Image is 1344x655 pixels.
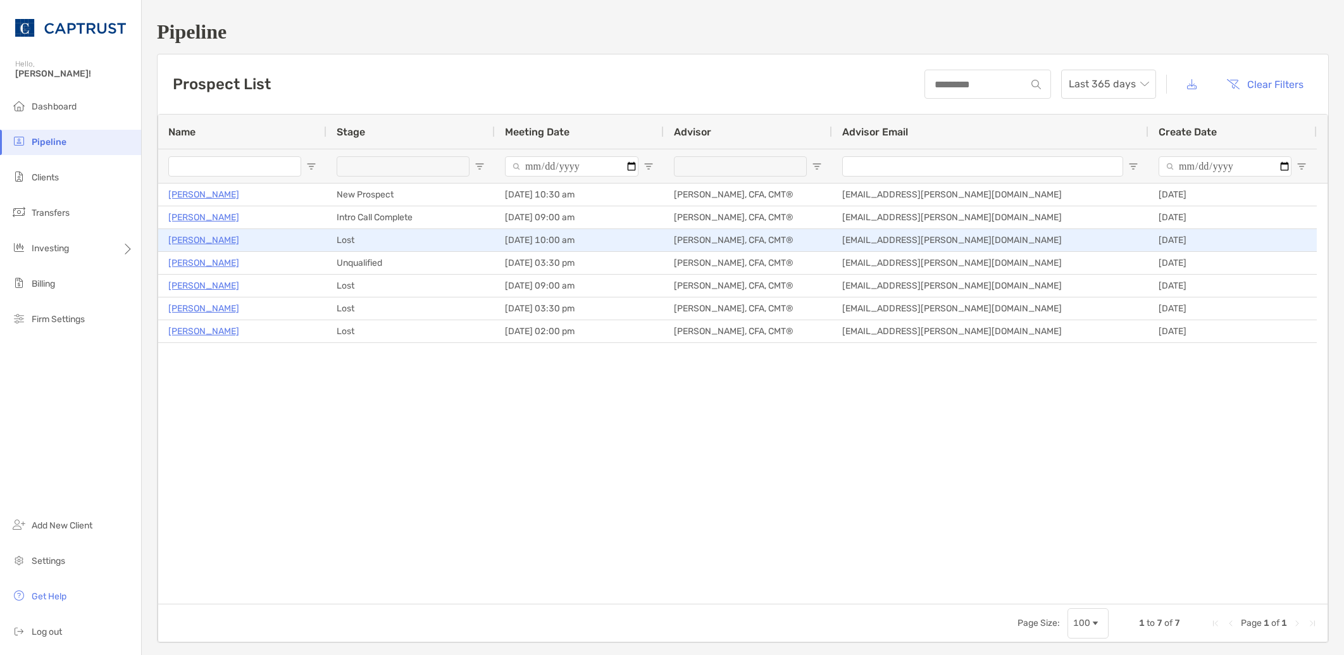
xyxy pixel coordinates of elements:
button: Open Filter Menu [812,161,822,172]
div: [DATE] 10:00 am [495,229,664,251]
div: [PERSON_NAME], CFA, CMT® [664,229,832,251]
span: of [1271,618,1279,628]
div: [EMAIL_ADDRESS][PERSON_NAME][DOMAIN_NAME] [832,320,1148,342]
span: to [1147,618,1155,628]
img: billing icon [11,275,27,290]
a: [PERSON_NAME] [168,209,239,225]
div: [DATE] 09:00 am [495,275,664,297]
button: Clear Filters [1217,70,1313,98]
div: Next Page [1292,618,1302,628]
div: [PERSON_NAME], CFA, CMT® [664,252,832,274]
a: [PERSON_NAME] [168,232,239,248]
img: clients icon [11,169,27,184]
span: Firm Settings [32,314,85,325]
div: [EMAIL_ADDRESS][PERSON_NAME][DOMAIN_NAME] [832,252,1148,274]
span: 1 [1264,618,1269,628]
div: [PERSON_NAME], CFA, CMT® [664,297,832,320]
a: [PERSON_NAME] [168,187,239,203]
span: 1 [1139,618,1145,628]
div: [EMAIL_ADDRESS][PERSON_NAME][DOMAIN_NAME] [832,275,1148,297]
span: Settings [32,556,65,566]
span: Stage [337,126,365,138]
img: logout icon [11,623,27,639]
div: [DATE] 10:30 am [495,184,664,206]
div: [DATE] [1148,184,1317,206]
input: Advisor Email Filter Input [842,156,1123,177]
span: Create Date [1159,126,1217,138]
span: 1 [1281,618,1287,628]
img: CAPTRUST Logo [15,5,126,51]
button: Open Filter Menu [475,161,485,172]
div: [DATE] 03:30 pm [495,297,664,320]
div: New Prospect [327,184,495,206]
span: Add New Client [32,520,92,531]
input: Create Date Filter Input [1159,156,1291,177]
img: transfers icon [11,204,27,220]
div: Unqualified [327,252,495,274]
div: [DATE] 03:30 pm [495,252,664,274]
span: Billing [32,278,55,289]
input: Meeting Date Filter Input [505,156,638,177]
img: investing icon [11,240,27,255]
div: Intro Call Complete [327,206,495,228]
div: [EMAIL_ADDRESS][PERSON_NAME][DOMAIN_NAME] [832,229,1148,251]
img: pipeline icon [11,134,27,149]
span: Investing [32,243,69,254]
span: of [1164,618,1173,628]
div: [PERSON_NAME], CFA, CMT® [664,275,832,297]
button: Open Filter Menu [644,161,654,172]
div: Page Size [1067,608,1109,639]
span: Clients [32,172,59,183]
div: Lost [327,275,495,297]
span: Advisor Email [842,126,908,138]
div: 100 [1073,618,1090,628]
span: Name [168,126,196,138]
span: Meeting Date [505,126,569,138]
img: input icon [1031,80,1041,89]
span: Log out [32,627,62,637]
a: [PERSON_NAME] [168,278,239,294]
div: Previous Page [1226,618,1236,628]
div: Lost [327,229,495,251]
div: [PERSON_NAME], CFA, CMT® [664,320,832,342]
img: dashboard icon [11,98,27,113]
div: [DATE] [1148,206,1317,228]
div: Lost [327,320,495,342]
span: Last 365 days [1069,70,1148,98]
span: 7 [1174,618,1180,628]
div: [DATE] [1148,229,1317,251]
button: Open Filter Menu [1128,161,1138,172]
div: [DATE] [1148,275,1317,297]
div: [EMAIL_ADDRESS][PERSON_NAME][DOMAIN_NAME] [832,297,1148,320]
img: firm-settings icon [11,311,27,326]
a: [PERSON_NAME] [168,255,239,271]
div: First Page [1210,618,1221,628]
span: Transfers [32,208,70,218]
div: [DATE] 09:00 am [495,206,664,228]
span: Dashboard [32,101,77,112]
h1: Pipeline [157,20,1329,44]
h3: Prospect List [173,75,271,93]
span: Get Help [32,591,66,602]
a: [PERSON_NAME] [168,323,239,339]
span: Pipeline [32,137,66,147]
div: Last Page [1307,618,1317,628]
img: settings icon [11,552,27,568]
div: [DATE] [1148,297,1317,320]
span: 7 [1157,618,1162,628]
div: [EMAIL_ADDRESS][PERSON_NAME][DOMAIN_NAME] [832,206,1148,228]
div: [EMAIL_ADDRESS][PERSON_NAME][DOMAIN_NAME] [832,184,1148,206]
div: [DATE] [1148,252,1317,274]
span: Page [1241,618,1262,628]
div: [PERSON_NAME], CFA, CMT® [664,206,832,228]
div: [DATE] [1148,320,1317,342]
div: Lost [327,297,495,320]
a: [PERSON_NAME] [168,301,239,316]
